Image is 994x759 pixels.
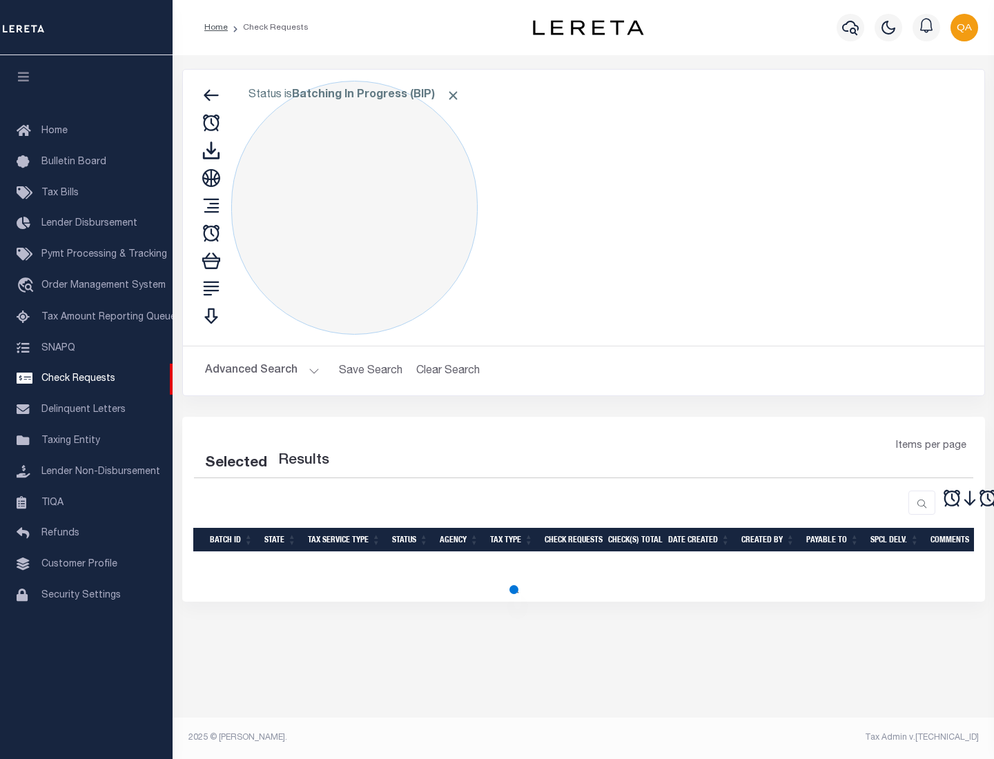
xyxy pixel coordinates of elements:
[302,528,387,552] th: Tax Service Type
[533,20,643,35] img: logo-dark.svg
[865,528,925,552] th: Spcl Delv.
[446,88,460,103] span: Click to Remove
[387,528,434,552] th: Status
[603,528,663,552] th: Check(s) Total
[41,467,160,477] span: Lender Non-Disbursement
[594,731,979,744] div: Tax Admin v.[TECHNICAL_ID]
[41,126,68,136] span: Home
[204,23,228,32] a: Home
[485,528,539,552] th: Tax Type
[801,528,865,552] th: Payable To
[41,219,137,228] span: Lender Disbursement
[41,529,79,538] span: Refunds
[178,731,584,744] div: 2025 © [PERSON_NAME].
[41,157,106,167] span: Bulletin Board
[41,343,75,353] span: SNAPQ
[41,560,117,569] span: Customer Profile
[41,591,121,600] span: Security Settings
[231,81,478,335] div: Click to Edit
[278,450,329,472] label: Results
[292,90,460,101] b: Batching In Progress (BIP)
[41,405,126,415] span: Delinquent Letters
[663,528,736,552] th: Date Created
[41,250,167,259] span: Pymt Processing & Tracking
[228,21,309,34] li: Check Requests
[411,357,486,384] button: Clear Search
[736,528,801,552] th: Created By
[41,497,64,507] span: TIQA
[539,528,603,552] th: Check Requests
[41,188,79,198] span: Tax Bills
[896,439,966,454] span: Items per page
[951,14,978,41] img: svg+xml;base64,PHN2ZyB4bWxucz0iaHR0cDovL3d3dy53My5vcmcvMjAwMC9zdmciIHBvaW50ZXItZXZlbnRzPSJub25lIi...
[204,528,259,552] th: Batch Id
[41,281,166,290] span: Order Management System
[205,357,320,384] button: Advanced Search
[41,313,176,322] span: Tax Amount Reporting Queue
[17,277,39,295] i: travel_explore
[331,357,411,384] button: Save Search
[41,374,115,384] span: Check Requests
[205,453,267,475] div: Selected
[434,528,485,552] th: Agency
[41,436,100,446] span: Taxing Entity
[259,528,302,552] th: State
[925,528,987,552] th: Comments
